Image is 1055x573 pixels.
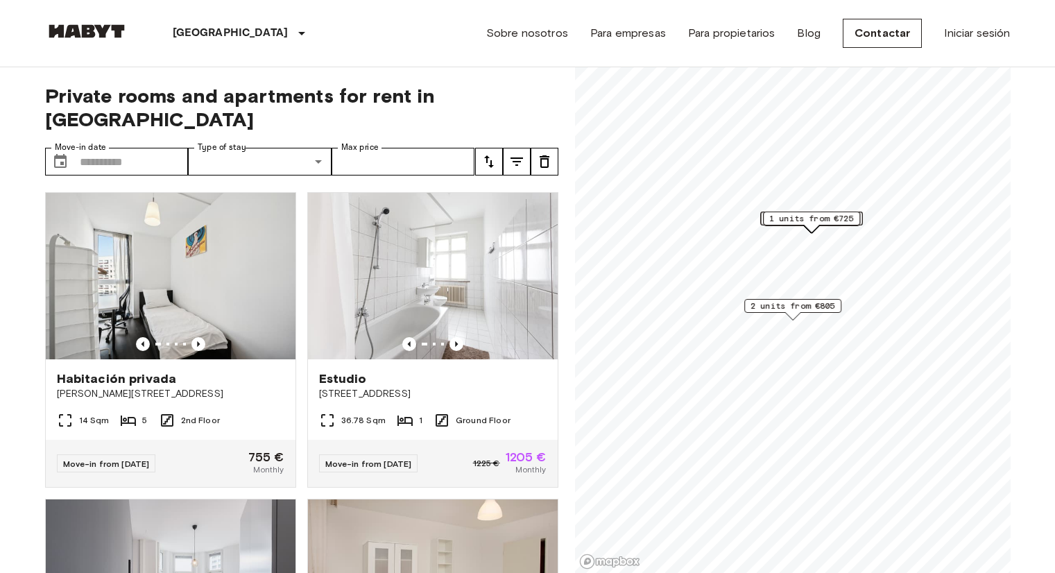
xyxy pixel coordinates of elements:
span: Move-in from [DATE] [325,459,412,469]
span: Move-in from [DATE] [63,459,150,469]
img: Habyt [45,24,128,38]
span: 1225 € [473,457,500,470]
span: Estudio [319,370,367,387]
button: Previous image [136,337,150,351]
span: Habitación privada [57,370,177,387]
span: 1 units from €725 [769,212,854,225]
a: Sobre nosotros [486,25,568,42]
button: Choose date [46,148,74,176]
a: Para propietarios [688,25,775,42]
button: Previous image [449,337,463,351]
span: Monthly [253,463,284,476]
div: Map marker [744,299,841,320]
button: Previous image [402,337,416,351]
p: [GEOGRAPHIC_DATA] [173,25,289,42]
a: Mapbox logo [579,554,640,570]
img: Marketing picture of unit DE-01-030-001-01H [308,193,558,359]
a: Marketing picture of unit DE-01-302-006-05Previous imagePrevious imageHabitación privada[PERSON_N... [45,192,296,488]
span: Ground Floor [456,414,511,427]
span: Monthly [515,463,546,476]
span: 36.78 Sqm [341,414,386,427]
a: Contactar [843,19,922,48]
div: Map marker [760,212,862,233]
a: Blog [797,25,821,42]
span: 5 [142,414,147,427]
label: Max price [341,142,379,153]
span: 2 units from €805 [750,300,835,312]
span: 755 € [248,451,284,463]
span: [PERSON_NAME][STREET_ADDRESS] [57,387,284,401]
div: Map marker [763,212,860,233]
span: 14 Sqm [79,414,110,427]
label: Type of stay [198,142,246,153]
span: 1205 € [506,451,547,463]
label: Move-in date [55,142,106,153]
span: 1 [419,414,422,427]
button: tune [475,148,503,176]
span: 2nd Floor [181,414,220,427]
button: Previous image [191,337,205,351]
button: tune [503,148,531,176]
span: [STREET_ADDRESS] [319,387,547,401]
span: Private rooms and apartments for rent in [GEOGRAPHIC_DATA] [45,84,558,131]
img: Marketing picture of unit DE-01-302-006-05 [46,193,295,359]
a: Iniciar sesión [944,25,1010,42]
button: tune [531,148,558,176]
a: Marketing picture of unit DE-01-030-001-01HPrevious imagePrevious imageEstudio[STREET_ADDRESS]36.... [307,192,558,488]
a: Para empresas [590,25,666,42]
